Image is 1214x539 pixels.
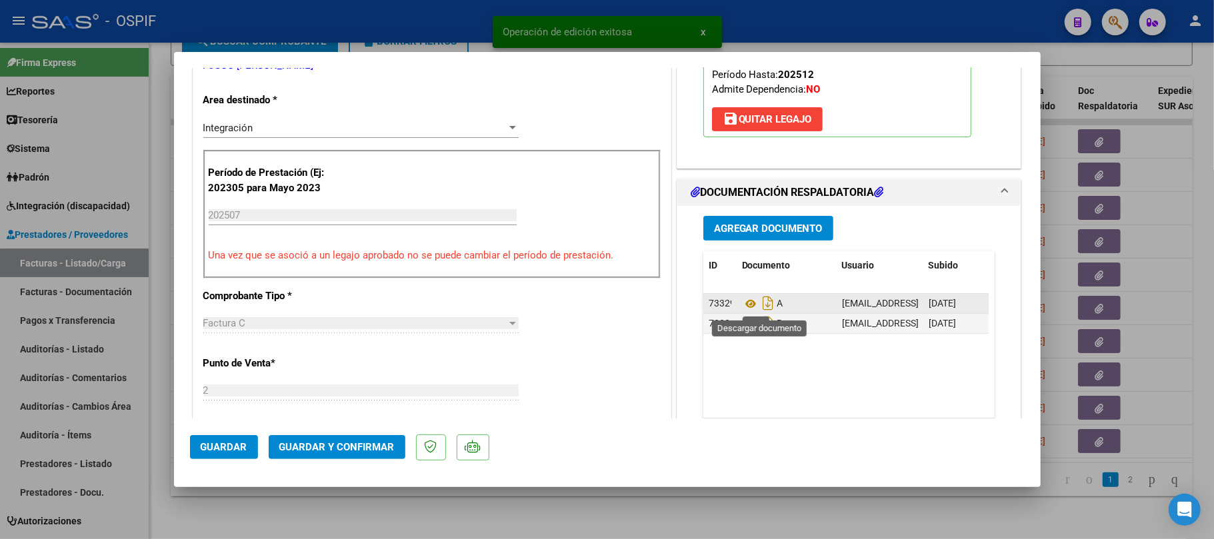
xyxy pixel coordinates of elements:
[712,107,823,131] button: Quitar Legajo
[209,248,655,263] p: Una vez que se asoció a un legajo aprobado no se puede cambiar el período de prestación.
[203,288,341,304] p: Comprobante Tipo *
[209,165,343,195] p: Período de Prestación (Ej: 202305 para Mayo 2023
[203,356,341,371] p: Punto de Venta
[203,93,341,108] p: Area destinado *
[691,185,884,201] h1: DOCUMENTACIÓN RESPALDATORIA
[712,25,874,95] span: CUIL: Nombre y Apellido: Período Desde: Período Hasta: Admite Dependencia:
[677,206,1021,482] div: DOCUMENTACIÓN RESPALDATORIA
[714,223,823,235] span: Agregar Documento
[842,298,1068,308] span: [EMAIL_ADDRESS][DOMAIN_NAME] - [PERSON_NAME]
[759,312,777,334] i: Descargar documento
[837,251,923,280] datatable-header-cell: Usuario
[201,441,247,453] span: Guardar
[1169,494,1201,526] div: Open Intercom Messenger
[807,83,821,95] strong: NO
[923,251,990,280] datatable-header-cell: Subido
[929,260,959,270] span: Subido
[723,113,812,125] span: Quitar Legajo
[703,216,833,241] button: Agregar Documento
[677,179,1021,206] mat-expansion-panel-header: DOCUMENTACIÓN RESPALDATORIA
[742,298,783,309] span: A
[723,111,739,127] mat-icon: save
[842,260,875,270] span: Usuario
[709,298,735,308] span: 73329
[709,318,735,328] span: 73330
[779,69,815,81] strong: 202512
[279,441,395,453] span: Guardar y Confirmar
[742,318,783,329] span: P
[759,292,777,314] i: Descargar documento
[709,260,717,270] span: ID
[190,435,258,459] button: Guardar
[203,122,253,134] span: Integración
[929,298,956,308] span: [DATE]
[742,260,791,270] span: Documento
[703,251,737,280] datatable-header-cell: ID
[842,318,1068,328] span: [EMAIL_ADDRESS][DOMAIN_NAME] - [PERSON_NAME]
[929,318,956,328] span: [DATE]
[203,317,246,329] span: Factura C
[737,251,837,280] datatable-header-cell: Documento
[703,418,995,452] div: 2 total
[269,435,405,459] button: Guardar y Confirmar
